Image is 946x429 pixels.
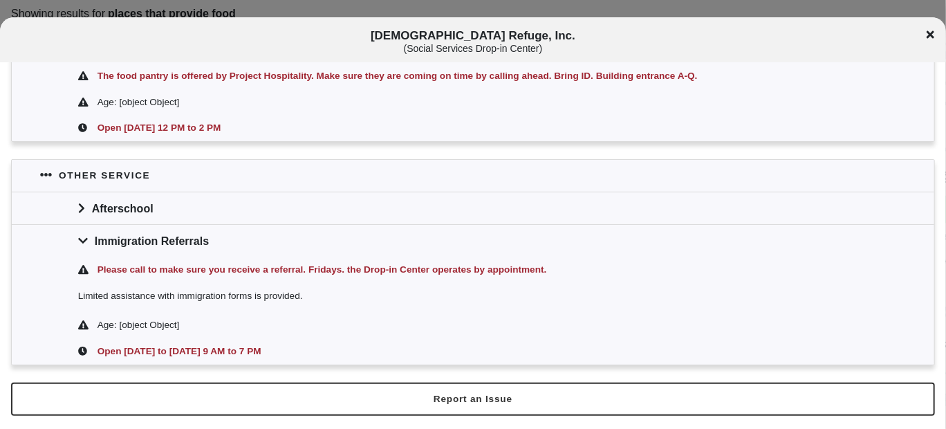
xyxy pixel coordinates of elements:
div: Open [DATE] to [DATE] 9 AM to 7 PM [95,344,869,359]
div: ( Social Services Drop-in Center ) [80,43,865,55]
button: Report an Issue [11,383,935,416]
span: [DEMOGRAPHIC_DATA] Refuge, Inc. [80,29,865,55]
div: Age: [object Object] [98,318,869,333]
div: Immigration Referrals [12,224,934,257]
div: Please call to make sure you receive a referral. Fridays. the Drop-in Center operates by appointm... [95,262,869,277]
div: The food pantry is offered by Project Hospitality. Make sure they are coming on time by calling a... [95,69,869,84]
div: Afterschool [12,192,934,224]
div: Open [DATE] 12 PM to 2 PM [95,120,869,136]
div: Limited assistance with immigration forms is provided. [12,283,934,312]
div: Age: [object Object] [98,95,869,110]
div: Other service [59,168,150,183]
